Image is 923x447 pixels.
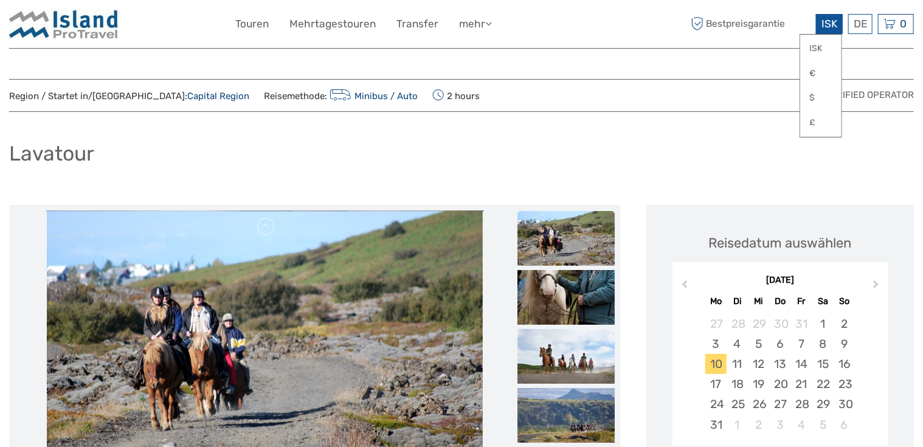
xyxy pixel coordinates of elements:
[848,14,873,34] div: DE
[705,374,727,394] div: Choose Montag, 17. August 2026
[748,293,769,310] div: Mi
[769,293,790,310] div: Do
[769,354,790,374] div: Choose Donnerstag, 13. August 2026
[812,314,834,334] div: Choose Samstag, 1. August 2026
[800,38,842,60] a: ISK
[748,374,769,394] div: Choose Mittwoch, 19. August 2026
[748,394,769,414] div: Choose Mittwoch, 26. August 2026
[812,394,834,414] div: Choose Samstag, 29. August 2026
[812,415,834,435] div: Choose Samstag, 5. September 2026
[289,15,376,33] a: Mehrtagestouren
[327,91,418,102] a: Minibus / Auto
[791,334,812,354] div: Choose Freitag, 7. August 2026
[676,314,884,435] div: month 2026-08
[748,415,769,435] div: Choose Mittwoch, 2. September 2026
[709,234,852,252] div: Reisedatum auswählen
[769,374,790,394] div: Choose Donnerstag, 20. August 2026
[264,87,418,104] span: Reisemethode:
[769,394,790,414] div: Choose Donnerstag, 27. August 2026
[705,354,727,374] div: Choose Montag, 10. August 2026
[727,394,748,414] div: Choose Dienstag, 25. August 2026
[898,18,908,30] span: 0
[674,277,693,297] button: Previous Month
[834,314,855,334] div: Choose Sonntag, 2. August 2026
[791,374,812,394] div: Choose Freitag, 21. August 2026
[834,394,855,414] div: Choose Sonntag, 30. August 2026
[459,15,492,33] a: mehr
[769,415,790,435] div: Choose Donnerstag, 3. September 2026
[705,334,727,354] div: Choose Montag, 3. August 2026
[727,334,748,354] div: Choose Dienstag, 4. August 2026
[791,314,812,334] div: Choose Freitag, 31. Juli 2026
[727,293,748,310] div: Di
[517,211,615,266] img: ff7fb20069f74265a1de600054baf6bc_slider_thumbnail.jpg
[748,334,769,354] div: Choose Mittwoch, 5. August 2026
[517,388,615,443] img: 0258abce9c31461fa5870a95e2615373_slider_thumbnail.jpg
[812,293,834,310] div: Sa
[9,9,119,39] img: Iceland ProTravel
[800,63,842,85] a: €
[834,334,855,354] div: Choose Sonntag, 9. August 2026
[748,314,769,334] div: Choose Mittwoch, 29. Juli 2026
[748,354,769,374] div: Choose Mittwoch, 12. August 2026
[9,90,249,103] span: Region / Startet in/[GEOGRAPHIC_DATA]:
[821,18,837,30] span: ISK
[825,89,914,102] span: Verified Operator
[769,334,790,354] div: Choose Donnerstag, 6. August 2026
[812,334,834,354] div: Choose Samstag, 8. August 2026
[688,14,813,34] span: Bestpreisgarantie
[834,354,855,374] div: Choose Sonntag, 16. August 2026
[727,374,748,394] div: Choose Dienstag, 18. August 2026
[727,314,748,334] div: Choose Dienstag, 28. Juli 2026
[705,394,727,414] div: Choose Montag, 24. August 2026
[396,15,438,33] a: Transfer
[791,415,812,435] div: Choose Freitag, 4. September 2026
[791,394,812,414] div: Choose Freitag, 28. August 2026
[705,415,727,435] div: Choose Montag, 31. August 2026
[17,21,137,31] p: We're away right now. Please check back later!
[800,112,842,134] a: £
[727,354,748,374] div: Choose Dienstag, 11. August 2026
[834,293,855,310] div: So
[517,329,615,384] img: 6ae5cc8d35474758ad81126be22d3f1e_slider_thumbnail.jpg
[800,87,842,109] a: $
[812,354,834,374] div: Choose Samstag, 15. August 2026
[868,277,887,297] button: Next Month
[834,374,855,394] div: Choose Sonntag, 23. August 2026
[791,293,812,310] div: Fr
[769,314,790,334] div: Choose Donnerstag, 30. Juli 2026
[9,141,94,166] h1: Lavatour
[705,293,727,310] div: Mo
[235,15,269,33] a: Touren
[812,374,834,394] div: Choose Samstag, 22. August 2026
[672,274,888,287] div: [DATE]
[187,91,249,102] a: Capital Region
[517,270,615,325] img: 38be9b5058994d4da80b656e8ee609cf_slider_thumbnail.jpg
[140,19,154,33] button: Open LiveChat chat widget
[834,415,855,435] div: Choose Sonntag, 6. September 2026
[705,314,727,334] div: Choose Montag, 27. Juli 2026
[727,415,748,435] div: Choose Dienstag, 1. September 2026
[432,87,480,104] span: 2 hours
[791,354,812,374] div: Choose Freitag, 14. August 2026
